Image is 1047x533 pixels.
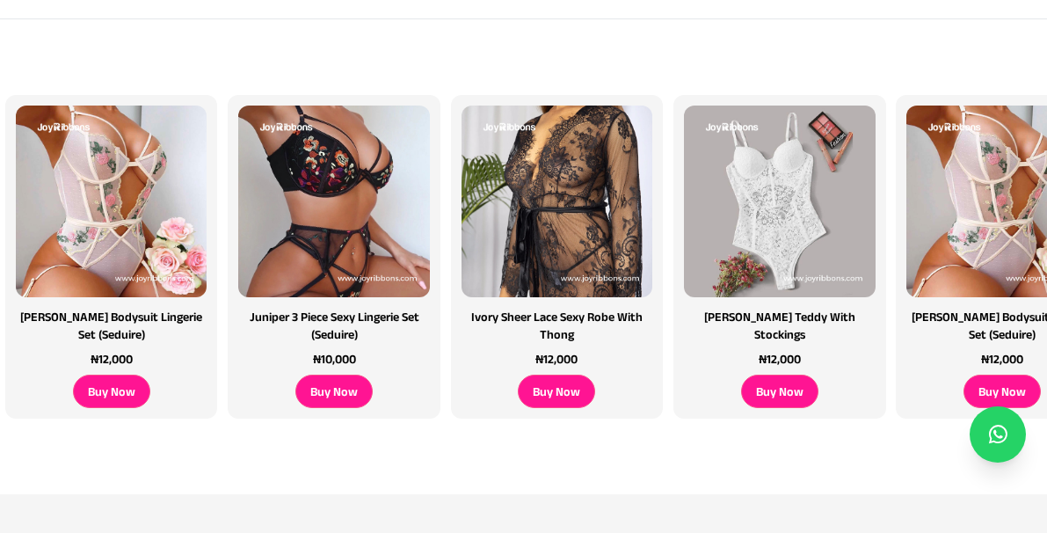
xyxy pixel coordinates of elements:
div: Buy Now [295,375,373,408]
h3: Juniper 3 Piece Sexy Lingerie Set (Seduire) [238,308,429,343]
img: shop wedding gifts on joyribbons [462,106,652,296]
img: shop wedding gifts on joyribbons [238,106,429,296]
div: Buy Now [741,375,818,408]
p: ₦12,000 [759,350,801,368]
p: ₦10,000 [313,350,356,368]
img: shop wedding gifts on joyribbons [16,106,207,296]
div: Buy Now [963,375,1041,408]
div: Buy Now [518,375,595,408]
img: shop wedding gifts on joyribbons [684,106,875,296]
p: ₦12,000 [535,350,578,368]
a: shop wedding gifts on joyribbons Ivory Sheer Lace Sexy Robe With Thong ₦12,000 Buy Now [446,95,668,418]
h3: [PERSON_NAME] Bodysuit Lingerie Set (Seduire) [16,308,207,343]
a: shop wedding gifts on joyribbons [PERSON_NAME] Teddy With Stockings ₦12,000 Buy Now [668,95,891,418]
a: shop wedding gifts on joyribbons Juniper 3 Piece Sexy Lingerie Set (Seduire) ₦10,000 Buy Now [222,95,445,418]
h3: Ivory Sheer Lace Sexy Robe With Thong [462,308,652,343]
div: Buy Now [73,375,150,408]
p: ₦12,000 [981,350,1023,368]
p: ₦12,000 [91,350,133,368]
h3: [PERSON_NAME] Teddy With Stockings [684,308,875,343]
